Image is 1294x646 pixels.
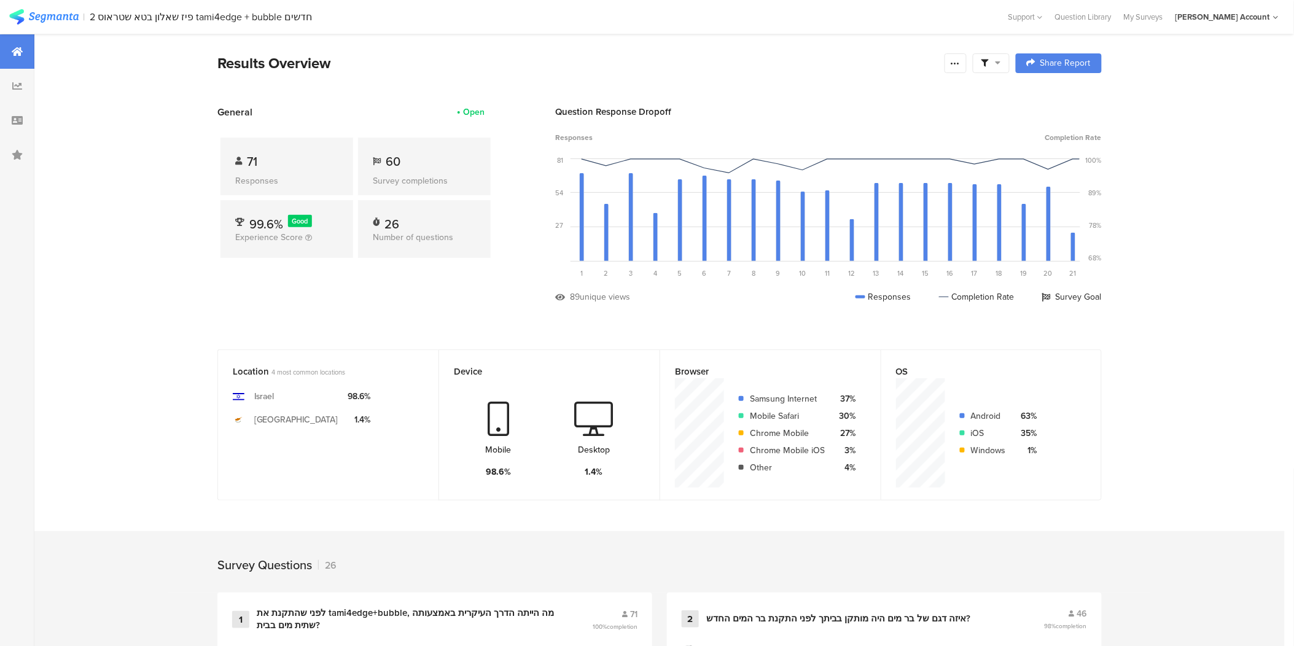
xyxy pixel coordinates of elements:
[800,268,806,278] span: 10
[593,622,637,631] span: 100%
[1049,11,1118,23] a: Question Library
[682,610,699,628] div: 2
[486,465,511,478] div: 98.6%
[555,105,1102,119] div: Question Response Dropoff
[922,268,929,278] span: 15
[750,444,825,457] div: Chrome Mobile iOS
[727,268,731,278] span: 7
[653,268,657,278] span: 4
[254,413,338,426] div: [GEOGRAPHIC_DATA]
[1056,621,1087,631] span: completion
[555,188,563,198] div: 54
[856,290,911,303] div: Responses
[750,427,825,440] div: Chrome Mobile
[675,365,846,378] div: Browser
[996,268,1002,278] span: 18
[939,290,1015,303] div: Completion Rate
[1086,155,1102,165] div: 100%
[1008,7,1043,26] div: Support
[835,427,856,440] div: 27%
[1089,253,1102,263] div: 68%
[233,365,403,378] div: Location
[1070,268,1077,278] span: 21
[703,268,707,278] span: 6
[247,152,257,171] span: 71
[555,220,563,230] div: 27
[254,390,275,403] div: Israel
[1077,607,1087,620] span: 46
[898,268,904,278] span: 14
[232,611,249,628] div: 1
[580,268,583,278] span: 1
[1044,268,1053,278] span: 20
[384,215,399,227] div: 26
[486,443,512,456] div: Mobile
[454,365,625,378] div: Device
[580,290,630,303] div: unique views
[348,390,371,403] div: 98.6%
[776,268,781,278] span: 9
[835,461,856,474] div: 4%
[896,365,1066,378] div: OS
[217,105,252,119] span: General
[1089,220,1102,230] div: 78%
[585,465,603,478] div: 1.4%
[235,231,303,244] span: Experience Score
[972,268,978,278] span: 17
[750,410,825,422] div: Mobile Safari
[1045,132,1102,143] span: Completion Rate
[947,268,954,278] span: 16
[835,392,856,405] div: 37%
[750,392,825,405] div: Samsung Internet
[386,152,400,171] span: 60
[257,607,563,631] div: לפני שהתקנת את tami4edge+bubble, מה הייתה הדרך העיקרית באמצעותה שתית מים בבית?
[373,231,453,244] span: Number of questions
[217,556,312,574] div: Survey Questions
[84,10,85,24] div: |
[835,444,856,457] div: 3%
[90,11,313,23] div: 2 פיז שאלון בטא שטראוס tami4edge + bubble חדשים
[235,174,338,187] div: Responses
[1118,11,1169,23] a: My Surveys
[752,268,755,278] span: 8
[1042,290,1102,303] div: Survey Goal
[570,290,580,303] div: 89
[9,9,79,25] img: segmanta logo
[1040,59,1091,68] span: Share Report
[373,174,476,187] div: Survey completions
[825,268,830,278] span: 11
[849,268,856,278] span: 12
[629,268,633,278] span: 3
[971,410,1006,422] div: Android
[557,155,563,165] div: 81
[873,268,879,278] span: 13
[706,613,971,625] div: איזה דגם של בר מים היה מותקן בביתך לפני התקנת בר המים החדש?
[463,106,485,119] div: Open
[750,461,825,474] div: Other
[1045,621,1087,631] span: 98%
[555,132,593,143] span: Responses
[607,622,637,631] span: completion
[1175,11,1270,23] div: [PERSON_NAME] Account
[604,268,609,278] span: 2
[971,444,1006,457] div: Windows
[271,367,345,377] span: 4 most common locations
[971,427,1006,440] div: iOS
[1089,188,1102,198] div: 89%
[678,268,682,278] span: 5
[578,443,610,456] div: Desktop
[1016,444,1037,457] div: 1%
[348,413,371,426] div: 1.4%
[249,215,283,233] span: 99.6%
[1021,268,1027,278] span: 19
[1016,410,1037,422] div: 63%
[1016,427,1037,440] div: 35%
[318,558,337,572] div: 26
[630,608,637,621] span: 71
[292,216,308,226] span: Good
[217,52,938,74] div: Results Overview
[835,410,856,422] div: 30%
